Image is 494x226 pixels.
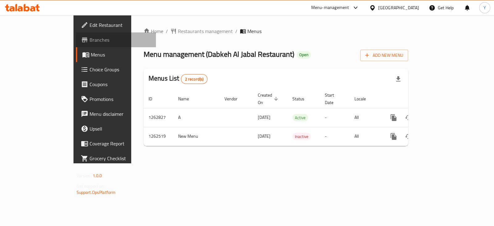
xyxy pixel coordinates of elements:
[170,27,233,35] a: Restaurants management
[292,95,312,103] span: Status
[258,91,280,106] span: Created On
[292,133,311,140] span: Inactive
[292,114,308,121] span: Active
[173,108,220,127] td: A
[354,95,374,103] span: Locale
[386,129,401,144] button: more
[90,36,151,44] span: Branches
[149,74,207,84] h2: Menus List
[144,27,408,35] nav: breadcrumb
[77,172,92,180] span: Version:
[178,27,233,35] span: Restaurants management
[381,90,450,108] th: Actions
[91,51,151,58] span: Menus
[258,113,270,121] span: [DATE]
[247,27,262,35] span: Menus
[76,62,156,77] a: Choice Groups
[144,90,450,146] table: enhanced table
[90,21,151,29] span: Edit Restaurant
[76,77,156,92] a: Coupons
[235,27,237,35] li: /
[76,151,156,166] a: Grocery Checklist
[224,95,245,103] span: Vendor
[350,108,381,127] td: All
[484,4,486,11] span: Y
[144,127,173,146] td: 1262519
[90,155,151,162] span: Grocery Checklist
[76,107,156,121] a: Menu disclaimer
[297,52,311,57] span: Open
[90,110,151,118] span: Menu disclaimer
[76,47,156,62] a: Menus
[311,4,349,11] div: Menu-management
[320,127,350,146] td: -
[144,47,294,61] span: Menu management ( Dabkeh Al Jabal Restaurant )
[76,136,156,151] a: Coverage Report
[90,140,151,147] span: Coverage Report
[90,125,151,132] span: Upsell
[391,72,406,86] div: Export file
[144,108,173,127] td: 1262827
[325,91,342,106] span: Start Date
[350,127,381,146] td: All
[76,32,156,47] a: Branches
[360,50,408,61] button: Add New Menu
[77,182,105,190] span: Get support on:
[365,52,403,59] span: Add New Menu
[178,95,197,103] span: Name
[181,76,207,82] span: 2 record(s)
[173,127,220,146] td: New Menu
[76,92,156,107] a: Promotions
[401,129,416,144] button: Change Status
[181,74,208,84] div: Total records count
[401,110,416,125] button: Change Status
[90,95,151,103] span: Promotions
[320,108,350,127] td: -
[77,188,116,196] a: Support.OpsPlatform
[76,121,156,136] a: Upsell
[93,172,102,180] span: 1.0.0
[297,51,311,59] div: Open
[90,66,151,73] span: Choice Groups
[90,81,151,88] span: Coupons
[386,110,401,125] button: more
[166,27,168,35] li: /
[76,18,156,32] a: Edit Restaurant
[378,4,419,11] div: [GEOGRAPHIC_DATA]
[258,132,270,140] span: [DATE]
[149,95,160,103] span: ID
